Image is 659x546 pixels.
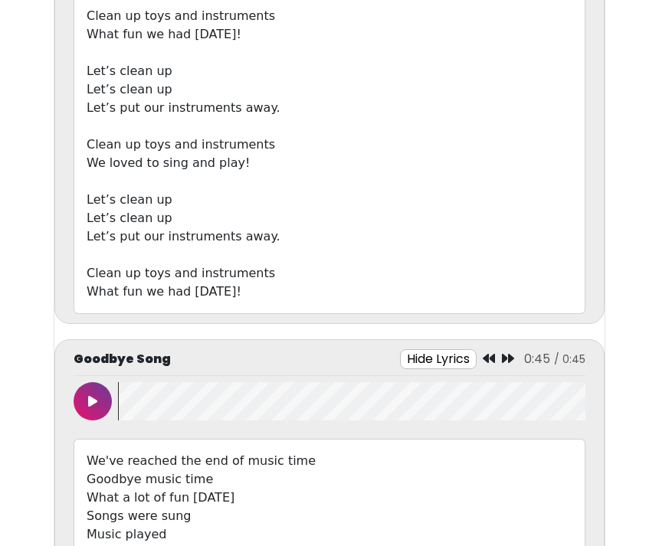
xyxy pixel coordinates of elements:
[524,350,550,368] span: 0:45
[74,350,171,368] p: Goodbye Song
[554,351,585,367] span: / 0:45
[400,349,477,369] button: Hide Lyrics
